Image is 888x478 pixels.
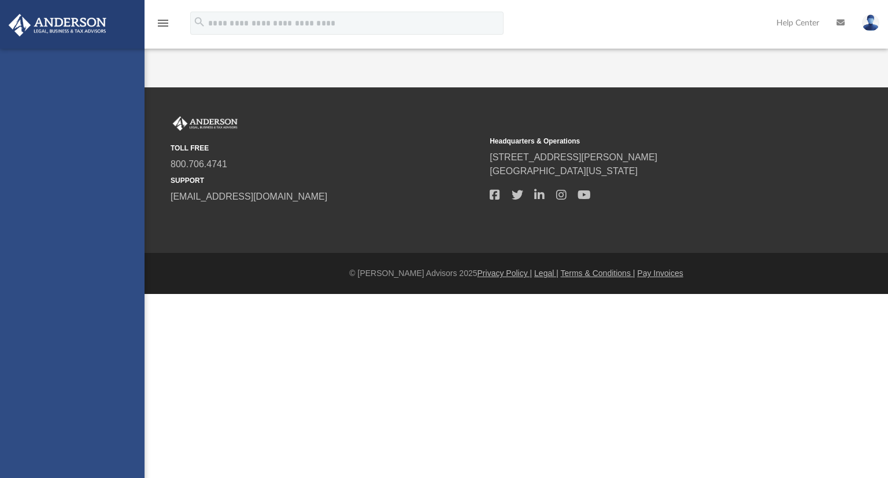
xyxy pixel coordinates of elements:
a: [GEOGRAPHIC_DATA][US_STATE] [490,166,638,176]
img: Anderson Advisors Platinum Portal [171,116,240,131]
a: Privacy Policy | [478,269,532,278]
a: Legal | [534,269,558,278]
img: User Pic [862,14,879,31]
small: SUPPORT [171,175,482,186]
a: menu [156,22,170,30]
small: Headquarters & Operations [490,136,801,146]
i: search [193,16,206,28]
img: Anderson Advisors Platinum Portal [5,14,110,36]
div: © [PERSON_NAME] Advisors 2025 [145,267,888,280]
i: menu [156,16,170,30]
a: 800.706.4741 [171,159,227,169]
a: Terms & Conditions | [561,269,635,278]
small: TOLL FREE [171,143,482,153]
a: [STREET_ADDRESS][PERSON_NAME] [490,152,657,162]
a: Pay Invoices [637,269,683,278]
a: [EMAIL_ADDRESS][DOMAIN_NAME] [171,192,327,201]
